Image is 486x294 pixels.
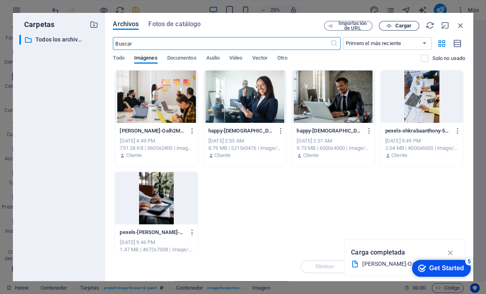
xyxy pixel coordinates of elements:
[441,21,450,30] i: Minimizar
[113,37,330,50] input: Buscar
[148,19,201,29] span: Fotos de catálogo
[297,127,362,135] p: happy-male-entrepreneur-working-computer-office--I0mP5PGVyxnHDQbpZtYRA.jpg
[113,53,124,64] span: Todo
[252,53,268,64] span: Vector
[19,35,21,45] div: ​
[324,21,372,31] button: Importación de URL
[456,21,465,30] i: Cerrar
[385,137,458,145] div: [DATE] 9:49 PM
[206,53,219,64] span: Audio
[351,247,405,258] p: Carga completada
[120,246,193,253] div: 1.47 MB | 4672x7008 | image/jpeg
[395,23,411,28] span: Cargar
[167,53,197,64] span: Documentos
[35,35,84,44] p: Todos los archivos
[385,127,451,135] p: pexels-shkrabaanthony-5816283-MTKmvmHdFUKhNqHaotaGRA.jpg
[120,137,193,145] div: [DATE] 4:49 PM
[126,152,142,159] p: Cliente
[379,21,419,31] button: Cargar
[120,229,185,236] p: pexels-mohamed-hamdi-510308652-16282306-rsZCvDYXDPU0aGiQqr9j2w.jpg
[120,145,193,152] div: 751.28 KB | 3600x2400 | image/jpeg
[391,152,407,159] p: Cliente
[60,2,68,10] div: 5
[24,9,58,16] div: Get Started
[277,53,287,64] span: Otro
[385,145,458,152] div: 2.04 MB | 4000x6000 | image/jpeg
[229,53,242,64] span: Video
[432,55,465,62] p: Solo no usado
[19,19,54,30] p: Carpetas
[120,239,193,246] div: [DATE] 9:46 PM
[134,53,158,64] span: Imágenes
[113,19,139,29] span: Archivos
[208,145,281,152] div: 8.79 MB | 5215x3476 | image/jpeg
[362,259,440,269] div: [PERSON_NAME]-Oalh2MojUuk-unsplash.jpg
[297,137,370,145] div: [DATE] 2:51 AM
[336,21,369,31] span: Importación de URL
[426,21,434,30] i: Volver a cargar
[208,127,274,135] p: happy-female-professional-glasses-suit-holding-tablet-making-winner-gesture-while-two-businessmen...
[208,137,281,145] div: [DATE] 2:53 AM
[120,127,185,135] p: jason-goodman-Oalh2MojUuk-unsplash-QxBwTTvvLPhzaXSaK1C1Vg.jpg
[214,152,231,159] p: Cliente
[303,152,319,159] p: Cliente
[297,145,370,152] div: 9.73 MB | 6000x4000 | image/jpeg
[89,20,98,29] i: Crear carpeta
[6,4,65,21] div: Get Started 5 items remaining, 0% complete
